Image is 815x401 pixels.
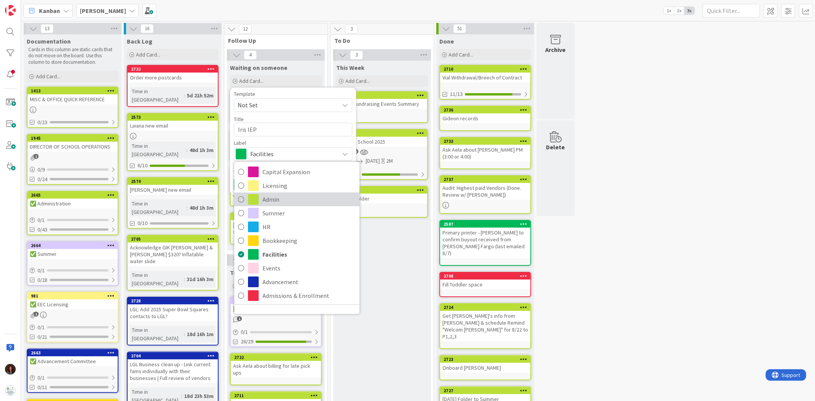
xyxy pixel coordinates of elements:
div: 0/1 [28,373,118,383]
div: 18d 23h 53m [182,392,215,400]
div: 18d 16h 1m [185,330,215,338]
div: 1945DIRECTOR OF SCHOOL OPERATIONS [28,135,118,152]
a: Admissions & Enrollment [234,289,360,302]
a: Bookkeeping [234,234,360,247]
div: Primary printer - [PERSON_NAME] to confirm buyout received from [PERSON_NAME] Fargo (last emailed... [440,228,530,258]
div: Acknowledge GIK [PERSON_NAME] & [PERSON_NAME] $320? Inflatable water slide [128,243,218,266]
b: [PERSON_NAME] [80,7,126,15]
a: Capital Expansion [234,165,360,179]
div: 2710Vial Withdrawal/Breech of Contract [440,66,530,82]
div: 2664 [31,243,118,248]
span: Events [262,262,356,274]
div: 2724 [440,304,530,311]
div: 2704 [128,352,218,359]
span: Support [16,1,35,10]
span: Back Log [127,37,152,45]
span: Add Card... [36,73,60,80]
a: 1945DIRECTOR OF SCHOOL OPERATIONS0/90/24 [27,134,118,185]
div: 2587Primary printer - [PERSON_NAME] to confirm buyout received from [PERSON_NAME] Fargo (last ema... [440,221,530,258]
span: Facilities [262,249,356,260]
a: 2710Vial Withdrawal/Breech of Contract11/13 [439,65,531,100]
div: 2574 [131,179,218,184]
div: Vial Withdrawal/Breech of Contract [440,73,530,82]
div: Ask Aela about [PERSON_NAME] PM (3:00 or 4:00) [440,145,530,162]
div: 1945 [28,135,118,142]
div: 2665✅ Administration [28,192,118,209]
span: Bookkeeping [262,235,356,246]
span: To Be Discussed [230,269,275,276]
div: 2728 [128,298,218,304]
span: Licensing [262,180,356,191]
div: 2708Fill Toddler space [440,273,530,289]
div: 2732 [128,66,218,73]
div: Order more postcards [128,73,218,82]
a: 2731✅ Summer 20250/126/29 [230,296,322,347]
div: 0/1 [231,327,321,337]
div: 2743[DATE] Folder [337,187,427,204]
div: 2738 [337,92,427,99]
span: : [184,275,185,283]
span: Not Set [238,100,333,110]
div: ✅ Advancement Committee [28,356,118,366]
div: 2705 [131,236,218,242]
span: 0 / 9 [37,166,45,174]
div: 5d 21h 52m [185,91,215,100]
div: 0/9 [28,165,118,175]
div: 1413MISC & OFFICE QUICK REFERENCE [28,87,118,104]
span: Capital Expansion [262,166,356,178]
a: Summer [234,206,360,220]
span: 0 / 1 [241,328,248,336]
a: Events [234,261,360,275]
a: 2663✅ Advancement Committee0/10/11 [27,349,118,393]
span: 0 / 1 [37,267,45,275]
div: 0/1 [28,215,118,225]
a: 2723Onboard [PERSON_NAME] [439,355,531,380]
a: 2587Primary printer - [PERSON_NAME] to confirm buyout received from [PERSON_NAME] Fargo (last ema... [439,220,531,266]
a: Licensing [234,179,360,192]
span: 51 [453,24,466,33]
span: 1 [34,154,39,159]
input: Quick Filter... [703,4,760,18]
span: 0/23 [37,118,47,126]
span: : [186,146,188,154]
a: 2574[PERSON_NAME] new emailTime in [GEOGRAPHIC_DATA]:48d 1h 3m0/10 [127,177,219,229]
div: LGL Business clean up - Link current fams individually with their businesses | Full review of ven... [128,359,218,383]
div: 2663✅ Advancement Committee [28,349,118,366]
div: 981✅ EEC Licensing [28,293,118,309]
div: 2664 [28,242,118,249]
div: 2704 [131,353,218,359]
span: Label [234,140,246,146]
div: 2702Back to School 2025 [337,130,427,147]
div: Time in [GEOGRAPHIC_DATA] [130,199,186,216]
div: 2723 [440,356,530,363]
span: Facilities [250,149,335,159]
a: 2738Audit: Fundraising Events Summary [336,91,428,123]
div: 2M [386,157,393,165]
div: 2724Get [PERSON_NAME]'s info from [PERSON_NAME] & schedule Remind "Welcom [PERSON_NAME]" for 8/22... [440,304,530,341]
div: 2727 [440,387,530,394]
div: [PERSON_NAME] new email [128,185,218,195]
div: 2663 [28,349,118,356]
span: 16 [141,24,154,33]
div: 981 [31,293,118,299]
label: Title [234,116,244,123]
span: : [184,91,185,100]
div: 2665 [31,192,118,198]
a: 2733Ask Aela about [PERSON_NAME] PM (3:00 or 4:00) [439,137,531,169]
span: Admin [262,194,356,205]
span: 2x [674,7,684,15]
span: Documentation [27,37,71,45]
div: Back to School 2025 [337,137,427,147]
div: 2732 [131,66,218,72]
span: 6/10 [138,162,147,170]
img: Visit kanbanzone.com [5,5,16,16]
span: 0/24 [37,175,47,183]
span: 4 [244,50,257,60]
span: Follow Up [228,37,318,44]
span: 0/43 [37,226,47,234]
div: 2710 [440,66,530,73]
a: Edit Labels... [234,309,293,323]
a: 2732Order more postcardsTime in [GEOGRAPHIC_DATA]:5d 21h 52m [127,65,219,107]
div: Time in [GEOGRAPHIC_DATA] [130,326,184,343]
div: 2731 [231,297,321,304]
